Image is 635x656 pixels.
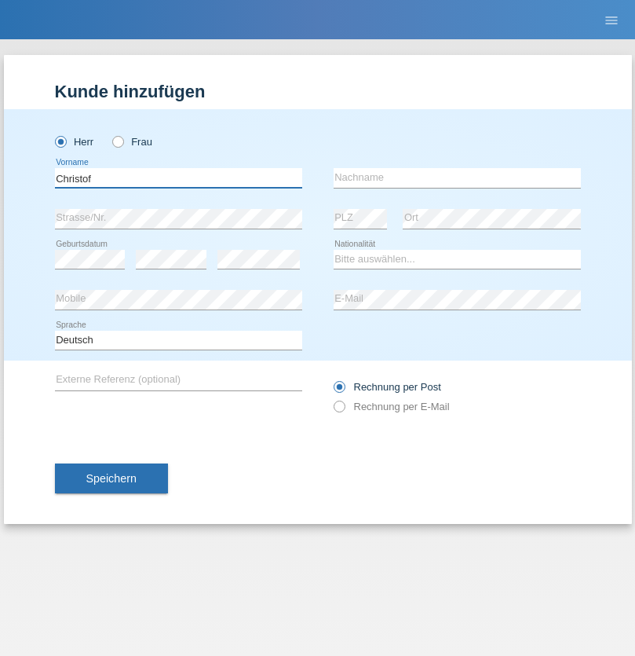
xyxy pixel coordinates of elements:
[334,401,450,412] label: Rechnung per E-Mail
[334,401,344,420] input: Rechnung per E-Mail
[86,472,137,485] span: Speichern
[604,13,619,28] i: menu
[334,381,441,393] label: Rechnung per Post
[596,15,627,24] a: menu
[112,136,152,148] label: Frau
[55,82,581,101] h1: Kunde hinzufügen
[112,136,122,146] input: Frau
[55,464,168,493] button: Speichern
[55,136,65,146] input: Herr
[55,136,94,148] label: Herr
[334,381,344,401] input: Rechnung per Post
